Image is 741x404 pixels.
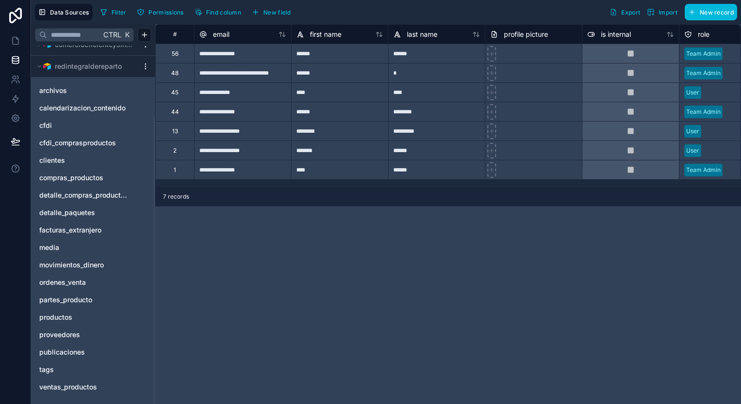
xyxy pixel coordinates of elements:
[39,278,128,287] a: ordenes_venta
[644,4,681,20] button: Import
[35,222,151,238] div: facturas_extranjero
[174,166,176,174] div: 1
[173,147,177,155] div: 2
[686,146,699,155] div: User
[685,4,737,20] button: New record
[39,347,85,357] span: publicaciones
[133,5,187,19] button: Permissions
[39,347,128,357] a: publicaciones
[39,86,67,95] span: archivos
[263,9,291,16] span: New field
[171,69,178,77] div: 48
[686,127,699,136] div: User
[39,138,128,148] a: cfdi_comprasproductos
[35,205,151,220] div: detalle_paquetes
[35,4,93,20] button: Data Sources
[39,295,92,305] span: partes_producto
[191,5,244,19] button: Find column
[35,327,151,342] div: proveedores
[102,29,122,41] span: Ctrl
[39,190,128,200] a: detalle_compras_productos
[35,83,151,98] div: archivos
[39,103,126,113] span: calendarizacion_contenido
[686,49,721,58] div: Team Admin
[163,31,187,38] div: #
[39,365,128,374] a: tags
[35,362,151,377] div: tags
[39,295,128,305] a: partes_producto
[39,365,54,374] span: tags
[39,260,104,270] span: movimientos_dinero
[172,127,178,135] div: 13
[39,312,128,322] a: productos
[39,173,128,183] a: compras_productos
[35,100,151,116] div: calendarizacion_contenido
[39,225,128,235] a: facturas_extranjero
[97,5,130,19] button: Filter
[39,382,128,392] a: ventas_productos
[39,382,97,392] span: ventas_productos
[35,118,151,133] div: cfdi
[39,208,128,218] a: detalle_paquetes
[606,4,644,20] button: Export
[601,30,631,39] span: is internal
[681,4,737,20] a: New record
[39,208,95,218] span: detalle_paquetes
[504,30,548,39] span: profile picture
[39,173,103,183] span: compras_productos
[39,121,52,130] span: cfdi
[39,312,72,322] span: productos
[39,86,128,95] a: archivos
[163,193,189,201] span: 7 records
[206,9,241,16] span: Find column
[171,108,179,116] div: 44
[39,121,128,130] a: cfdi
[35,379,151,395] div: ventas_productos
[39,155,128,165] a: clientes
[133,5,191,19] a: Permissions
[35,60,138,73] button: Airtable Logoredintegraldereparto
[35,275,151,290] div: ordenes_venta
[35,344,151,360] div: publicaciones
[686,108,721,116] div: Team Admin
[686,69,721,78] div: Team Admin
[39,103,128,113] a: calendarizacion_contenido
[39,243,128,252] a: media
[55,62,122,71] span: redintegraldereparto
[35,310,151,325] div: productos
[700,9,734,16] span: New record
[148,9,183,16] span: Permissions
[39,155,65,165] span: clientes
[171,89,178,96] div: 45
[112,9,127,16] span: Filter
[310,30,341,39] span: first name
[35,187,151,203] div: detalle_compras_productos
[50,9,89,16] span: Data Sources
[39,260,128,270] a: movimientos_dinero
[39,225,101,235] span: facturas_extranjero
[686,88,699,97] div: User
[248,5,294,19] button: New field
[39,278,86,287] span: ordenes_venta
[39,330,128,340] a: proveedores
[35,153,151,168] div: clientes
[35,170,151,186] div: compras_productos
[35,240,151,255] div: media
[407,30,437,39] span: last name
[35,257,151,273] div: movimientos_dinero
[213,30,229,39] span: email
[124,31,130,38] span: K
[686,166,721,174] div: Team Admin
[43,62,51,70] img: Airtable Logo
[35,135,151,151] div: cfdi_comprasproductos
[698,30,709,39] span: role
[39,243,59,252] span: media
[172,50,178,58] div: 56
[39,138,116,148] span: cfdi_comprasproductos
[35,292,151,308] div: partes_producto
[659,9,677,16] span: Import
[621,9,640,16] span: Export
[39,330,80,340] span: proveedores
